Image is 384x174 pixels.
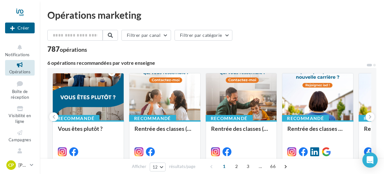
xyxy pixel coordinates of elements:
[9,69,31,74] span: Opérations
[47,46,87,53] div: 787
[5,104,35,125] a: Visibilité en ligne
[5,23,35,33] button: Créer
[121,30,171,41] button: Filtrer par canal
[5,128,35,144] a: Campagnes
[5,23,35,33] div: Nouvelle campagne
[206,115,253,122] div: Recommandé
[362,152,378,168] div: Open Intercom Messenger
[9,113,31,124] span: Visibilité en ligne
[231,161,242,171] span: 2
[5,52,30,57] span: Notifications
[255,161,265,171] span: ...
[150,163,166,171] button: 12
[47,10,376,20] div: Opérations marketing
[52,115,99,122] div: Recommandé
[5,159,35,171] a: CP [PERSON_NAME]
[18,162,27,168] p: [PERSON_NAME]
[134,125,195,138] div: Rentrée des classes (mère)
[5,146,35,162] a: Contacts
[132,164,146,170] span: Afficher
[9,137,31,142] span: Campagnes
[268,161,278,171] span: 66
[60,47,87,52] div: opérations
[219,161,229,171] span: 1
[5,60,35,76] a: Opérations
[211,125,272,138] div: Rentrée des classes (père)
[175,30,232,41] button: Filtrer par catégorie
[153,164,158,170] span: 12
[11,89,29,100] span: Boîte de réception
[129,115,176,122] div: Recommandé
[287,125,348,138] div: Rentrée des classes développement (conseillère)
[282,115,329,122] div: Recommandé
[243,161,253,171] span: 3
[8,162,14,168] span: CP
[5,78,35,101] a: Boîte de réception
[169,164,195,170] span: résultats/page
[58,125,119,138] div: Vous êtes plutôt ?
[47,60,366,65] div: 6 opérations recommandées par votre enseigne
